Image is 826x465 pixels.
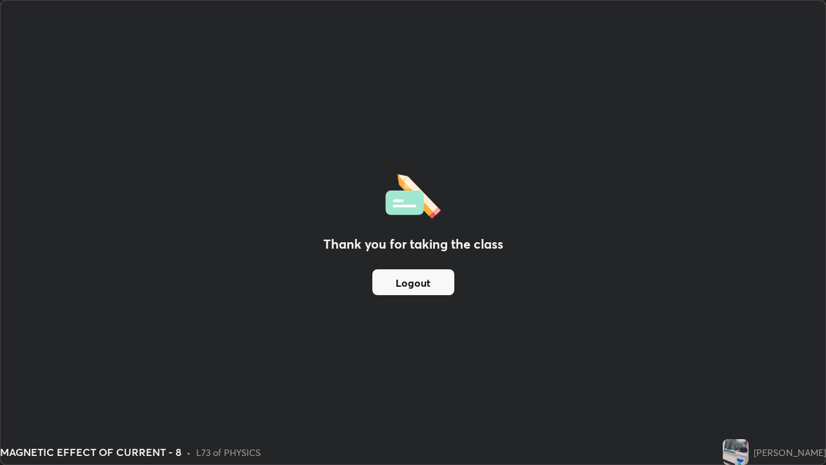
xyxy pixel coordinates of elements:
button: Logout [372,269,454,295]
h2: Thank you for taking the class [323,234,503,254]
img: f7f8f280928948d9a2a2ad2be38f05c3.jpg [723,439,749,465]
div: L73 of PHYSICS [196,446,261,459]
div: [PERSON_NAME] [754,446,826,459]
div: • [186,446,191,459]
img: offlineFeedback.1438e8b3.svg [385,170,441,219]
